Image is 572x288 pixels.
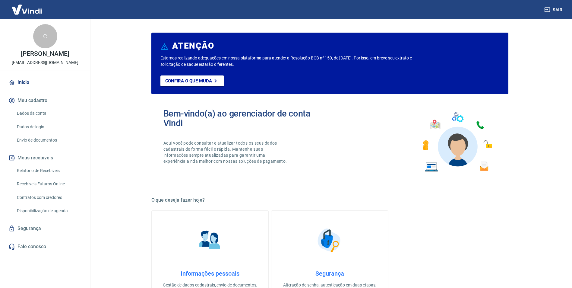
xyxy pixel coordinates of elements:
[172,43,214,49] h6: ATENÇÃO
[7,222,83,235] a: Segurança
[7,76,83,89] a: Início
[281,270,378,277] h4: Segurança
[160,75,224,86] a: Confira o que muda
[14,178,83,190] a: Recebíveis Futuros Online
[12,59,78,66] p: [EMAIL_ADDRESS][DOMAIN_NAME]
[543,4,565,15] button: Sair
[14,121,83,133] a: Dados de login
[7,94,83,107] button: Meu cadastro
[163,140,288,164] p: Aqui você pode consultar e atualizar todos os seus dados cadastrais de forma fácil e rápida. Mant...
[151,197,508,203] h5: O que deseja fazer hoje?
[7,240,83,253] a: Fale conosco
[14,191,83,204] a: Contratos com credores
[417,109,496,175] img: Imagem de um avatar masculino com diversos icones exemplificando as funcionalidades do gerenciado...
[14,165,83,177] a: Relatório de Recebíveis
[160,55,431,68] p: Estamos realizando adequações em nossa plataforma para atender a Resolução BCB nº 150, de [DATE]....
[14,205,83,217] a: Disponibilização de agenda
[314,225,345,255] img: Segurança
[21,51,69,57] p: [PERSON_NAME]
[165,78,212,84] p: Confira o que muda
[33,24,57,48] div: C
[7,151,83,165] button: Meus recebíveis
[14,134,83,146] a: Envio de documentos
[7,0,46,19] img: Vindi
[161,270,259,277] h4: Informações pessoais
[163,109,330,128] h2: Bem-vindo(a) ao gerenciador de conta Vindi
[195,225,225,255] img: Informações pessoais
[14,107,83,120] a: Dados da conta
